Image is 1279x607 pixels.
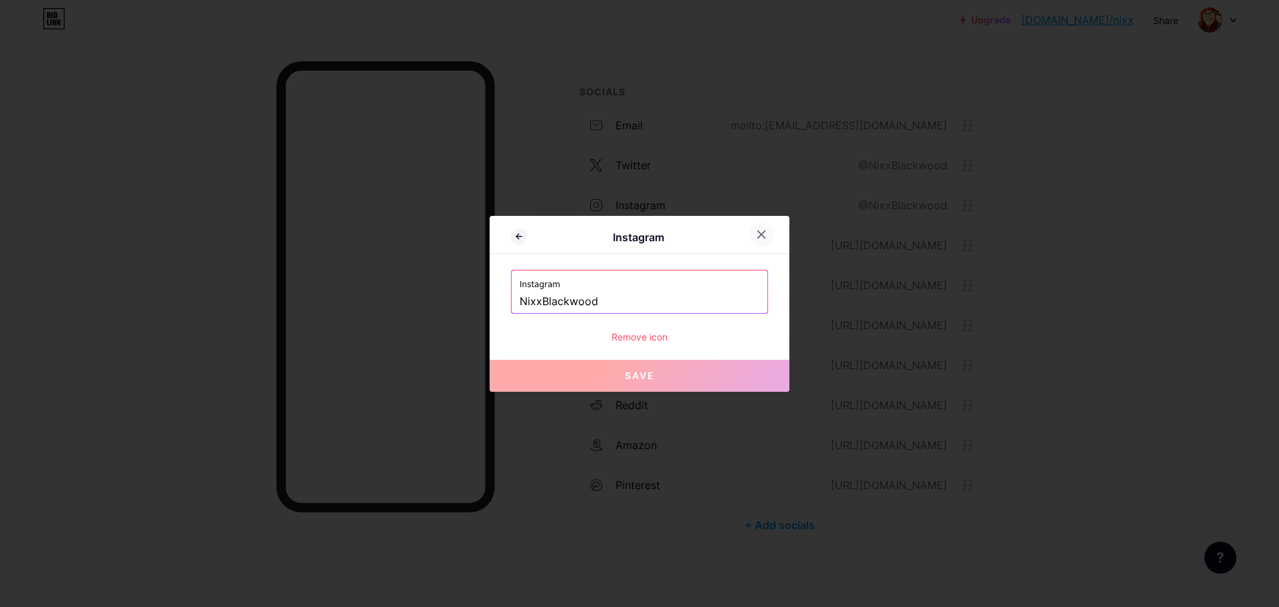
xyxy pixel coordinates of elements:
[625,370,655,381] span: Save
[520,271,759,291] label: Instagram
[527,229,749,245] div: Instagram
[490,360,789,392] button: Save
[511,330,768,344] div: Remove icon
[520,291,759,313] input: Instagram username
